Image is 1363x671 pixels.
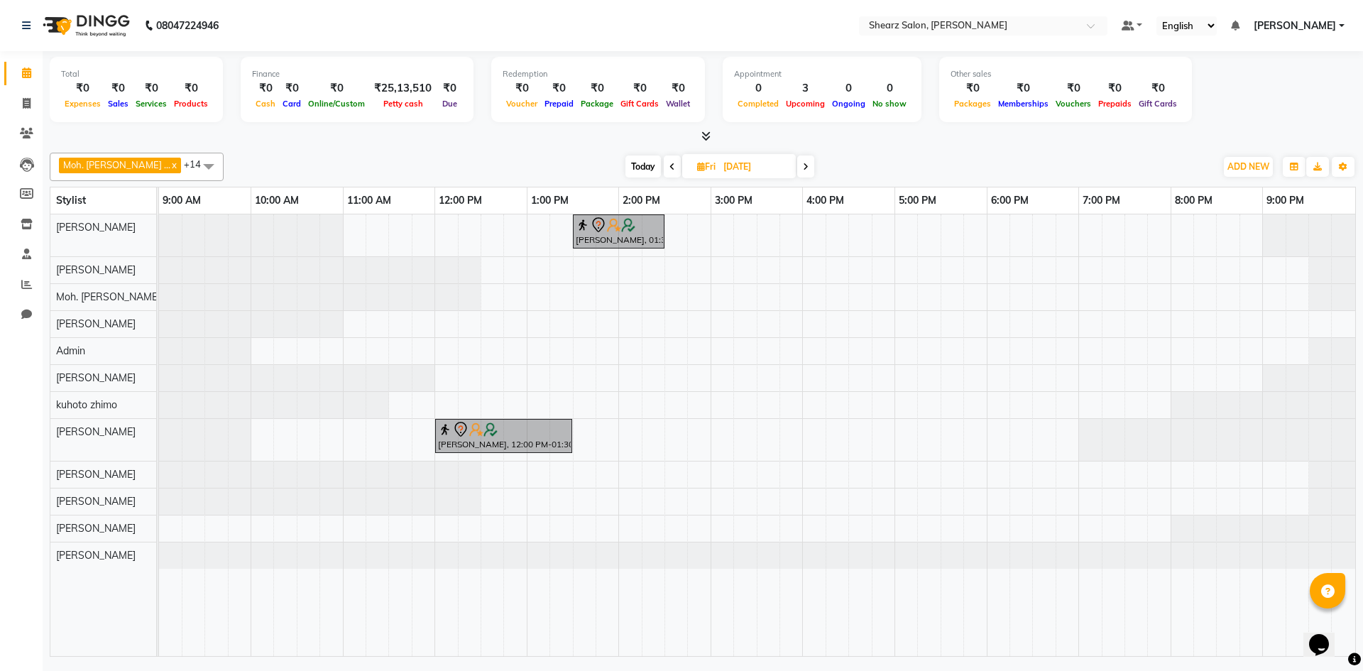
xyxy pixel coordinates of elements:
[435,190,486,211] a: 12:00 PM
[951,68,1181,80] div: Other sales
[56,398,117,411] span: kuhoto zhimo
[380,99,427,109] span: Petty cash
[56,371,136,384] span: [PERSON_NAME]
[56,549,136,562] span: [PERSON_NAME]
[527,190,572,211] a: 1:00 PM
[159,190,204,211] a: 9:00 AM
[56,221,136,234] span: [PERSON_NAME]
[734,99,782,109] span: Completed
[803,190,848,211] a: 4:00 PM
[619,190,664,211] a: 2:00 PM
[951,99,995,109] span: Packages
[56,290,170,303] span: Moh. [PERSON_NAME] ...
[439,99,461,109] span: Due
[305,99,368,109] span: Online/Custom
[252,99,279,109] span: Cash
[170,99,212,109] span: Products
[951,80,995,97] div: ₹0
[56,495,136,508] span: [PERSON_NAME]
[662,80,694,97] div: ₹0
[1079,190,1124,211] a: 7:00 PM
[574,217,663,246] div: [PERSON_NAME], 01:30 PM-02:30 PM, Cirepil Roll On Wax
[828,80,869,97] div: 0
[184,158,212,170] span: +14
[36,6,133,45] img: logo
[344,190,395,211] a: 11:00 AM
[61,80,104,97] div: ₹0
[625,156,661,178] span: Today
[694,161,719,172] span: Fri
[987,190,1032,211] a: 6:00 PM
[437,80,462,97] div: ₹0
[1135,80,1181,97] div: ₹0
[828,99,869,109] span: Ongoing
[1095,80,1135,97] div: ₹0
[1052,99,1095,109] span: Vouchers
[1303,614,1349,657] iframe: chat widget
[1224,157,1273,177] button: ADD NEW
[541,99,577,109] span: Prepaid
[279,80,305,97] div: ₹0
[56,194,86,207] span: Stylist
[617,99,662,109] span: Gift Cards
[662,99,694,109] span: Wallet
[503,99,541,109] span: Voucher
[1254,18,1336,33] span: [PERSON_NAME]
[1052,80,1095,97] div: ₹0
[869,80,910,97] div: 0
[1263,190,1308,211] a: 9:00 PM
[61,68,212,80] div: Total
[56,317,136,330] span: [PERSON_NAME]
[437,421,571,451] div: [PERSON_NAME], 12:00 PM-01:30 PM, Touch-up 2 inch - Majirel
[61,99,104,109] span: Expenses
[1171,190,1216,211] a: 8:00 PM
[541,80,577,97] div: ₹0
[895,190,940,211] a: 5:00 PM
[132,80,170,97] div: ₹0
[869,99,910,109] span: No show
[56,425,136,438] span: [PERSON_NAME]
[734,80,782,97] div: 0
[104,80,132,97] div: ₹0
[617,80,662,97] div: ₹0
[1095,99,1135,109] span: Prepaids
[170,80,212,97] div: ₹0
[1135,99,1181,109] span: Gift Cards
[170,159,177,170] a: x
[251,190,302,211] a: 10:00 AM
[368,80,437,97] div: ₹25,13,510
[719,156,790,178] input: 2025-09-05
[132,99,170,109] span: Services
[279,99,305,109] span: Card
[56,522,136,535] span: [PERSON_NAME]
[782,99,828,109] span: Upcoming
[305,80,368,97] div: ₹0
[503,68,694,80] div: Redemption
[252,80,279,97] div: ₹0
[995,80,1052,97] div: ₹0
[104,99,132,109] span: Sales
[56,263,136,276] span: [PERSON_NAME]
[577,99,617,109] span: Package
[156,6,219,45] b: 08047224946
[252,68,462,80] div: Finance
[995,99,1052,109] span: Memberships
[734,68,910,80] div: Appointment
[1227,161,1269,172] span: ADD NEW
[56,344,85,357] span: Admin
[503,80,541,97] div: ₹0
[782,80,828,97] div: 3
[56,468,136,481] span: [PERSON_NAME]
[577,80,617,97] div: ₹0
[711,190,756,211] a: 3:00 PM
[63,159,170,170] span: Moh. [PERSON_NAME] ...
